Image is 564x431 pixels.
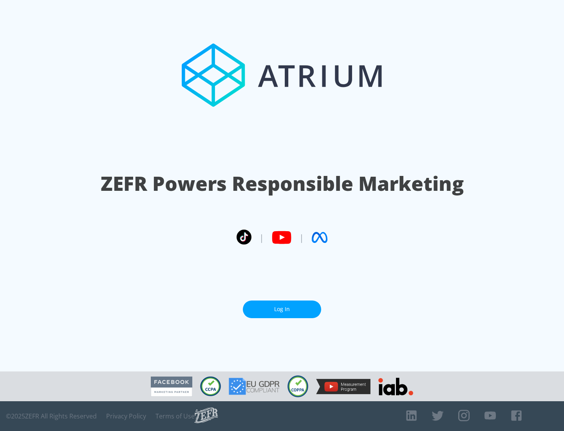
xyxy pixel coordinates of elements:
span: | [259,232,264,243]
a: Terms of Use [155,412,195,420]
a: Privacy Policy [106,412,146,420]
img: YouTube Measurement Program [316,379,371,394]
span: © 2025 ZEFR All Rights Reserved [6,412,97,420]
img: IAB [378,378,413,395]
h1: ZEFR Powers Responsible Marketing [101,170,464,197]
img: CCPA Compliant [200,377,221,396]
img: Facebook Marketing Partner [151,377,192,397]
span: | [299,232,304,243]
img: GDPR Compliant [229,378,280,395]
a: Log In [243,301,321,318]
img: COPPA Compliant [287,375,308,397]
